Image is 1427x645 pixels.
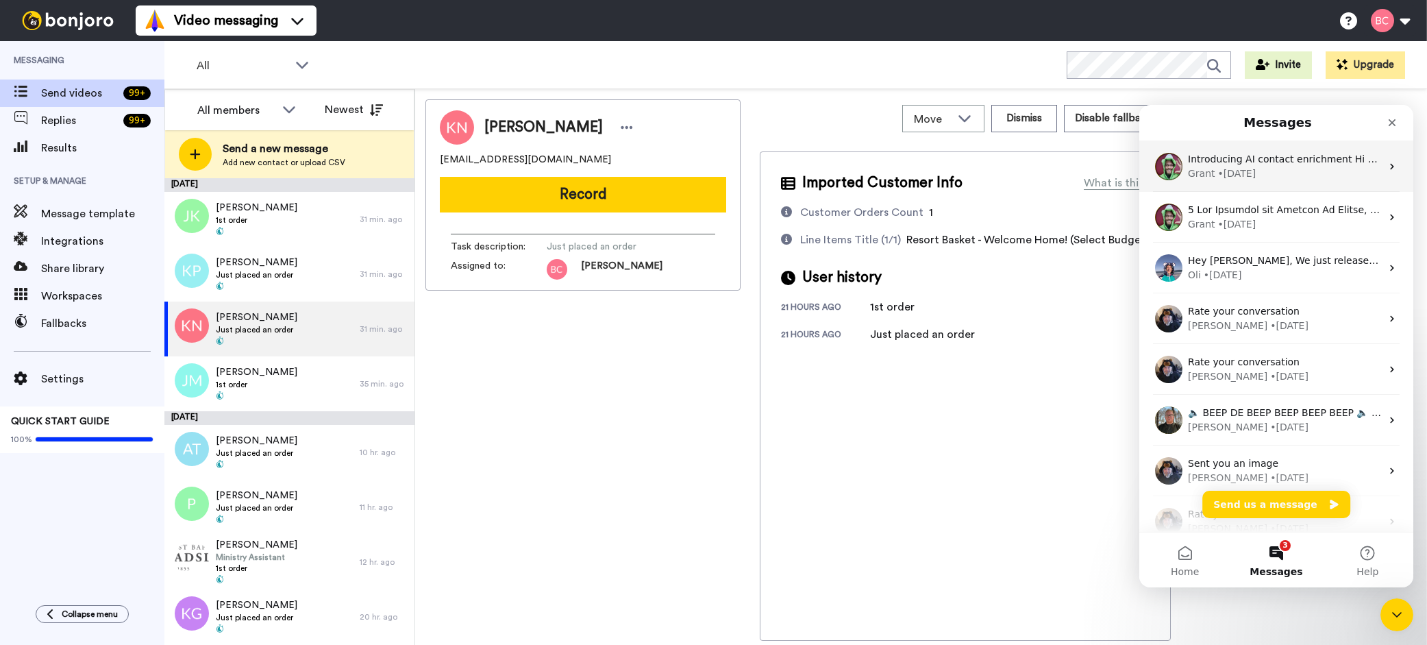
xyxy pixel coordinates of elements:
[216,538,297,552] span: [PERSON_NAME]
[16,352,43,380] img: Profile image for Johann
[223,157,345,168] span: Add new contact or upload CSV
[123,114,151,127] div: 99 +
[1245,51,1312,79] button: Invite
[197,58,288,74] span: All
[123,86,151,100] div: 99 +
[175,596,209,631] img: kg.png
[314,96,393,123] button: Newest
[110,462,163,472] span: Messages
[781,329,870,343] div: 21 hours ago
[440,153,611,167] span: [EMAIL_ADDRESS][DOMAIN_NAME]
[175,308,209,343] img: kn.png
[440,177,726,212] button: Record
[870,326,975,343] div: Just placed an order
[360,214,408,225] div: 31 min. ago
[484,117,603,138] span: [PERSON_NAME]
[360,324,408,334] div: 31 min. ago
[216,448,297,459] span: Just placed an order
[216,502,297,513] span: Just placed an order
[223,141,345,157] span: Send a new message
[16,11,119,30] img: bj-logo-header-white.svg
[131,366,169,380] div: • [DATE]
[216,256,297,269] span: [PERSON_NAME]
[49,315,128,330] div: [PERSON_NAME]
[1139,105,1413,587] iframe: Intercom live chat
[62,609,118,620] span: Collapse menu
[1326,51,1405,79] button: Upgrade
[1084,175,1150,191] div: What is this?
[11,434,32,445] span: 100%
[547,259,567,280] img: 2c2e65e2-2a7c-45f3-9f07-c0e529962ff3.png
[216,215,297,226] span: 1st order
[175,363,209,398] img: jm.png
[41,260,164,277] span: Share library
[581,259,662,280] span: [PERSON_NAME]
[175,487,209,521] img: p.png
[175,199,209,233] img: jk.png
[41,112,118,129] span: Replies
[49,353,139,364] span: Sent you an image
[217,462,239,472] span: Help
[164,178,414,192] div: [DATE]
[906,234,1149,245] span: Resort Basket - Welcome Home! (Select Budget)
[1380,598,1413,631] iframe: Intercom live chat
[991,105,1057,132] button: Dismiss
[49,417,128,431] div: [PERSON_NAME]
[41,288,164,304] span: Workspaces
[547,240,677,254] span: Just placed an order
[49,302,1208,313] span: 🔈 BEEP DE BEEP BEEP BEEP BEEP 🔈 Before you dive in I just wanted to let you know that we have mad...
[131,315,169,330] div: • [DATE]
[440,110,474,145] img: Image of Karen Nichol
[802,173,963,193] span: Imported Customer Info
[360,269,408,280] div: 31 min. ago
[131,417,169,431] div: • [DATE]
[360,502,408,513] div: 11 hr. ago
[1064,105,1163,132] button: Disable fallback
[929,207,933,218] span: 1
[914,111,951,127] span: Move
[216,552,297,563] span: Ministry Assistant
[216,434,297,448] span: [PERSON_NAME]
[360,557,408,568] div: 12 hr. ago
[41,371,164,387] span: Settings
[216,598,297,612] span: [PERSON_NAME]
[144,10,166,32] img: vm-color.svg
[360,447,408,458] div: 10 hr. ago
[216,324,297,335] span: Just placed an order
[164,411,414,425] div: [DATE]
[802,267,882,288] span: User history
[49,404,160,415] span: Rate your conversation
[451,259,547,280] span: Assigned to:
[216,201,297,215] span: [PERSON_NAME]
[63,386,211,413] button: Send us a message
[175,541,209,576] img: ac86ebbc-b101-429a-9a7c-87d6bfe31bf8.png
[36,605,129,623] button: Collapse menu
[216,563,297,574] span: 1st order
[216,489,297,502] span: [PERSON_NAME]
[451,240,547,254] span: Task description :
[360,378,408,389] div: 35 min. ago
[216,612,297,623] span: Just placed an order
[197,102,275,119] div: All members
[870,299,939,315] div: 1st order
[800,232,901,248] div: Line Items Title (1/1)
[16,403,43,430] img: Profile image for Johann
[41,206,164,222] span: Message template
[11,417,110,426] span: QUICK START GUIDE
[41,85,118,101] span: Send videos
[174,11,278,30] span: Video messaging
